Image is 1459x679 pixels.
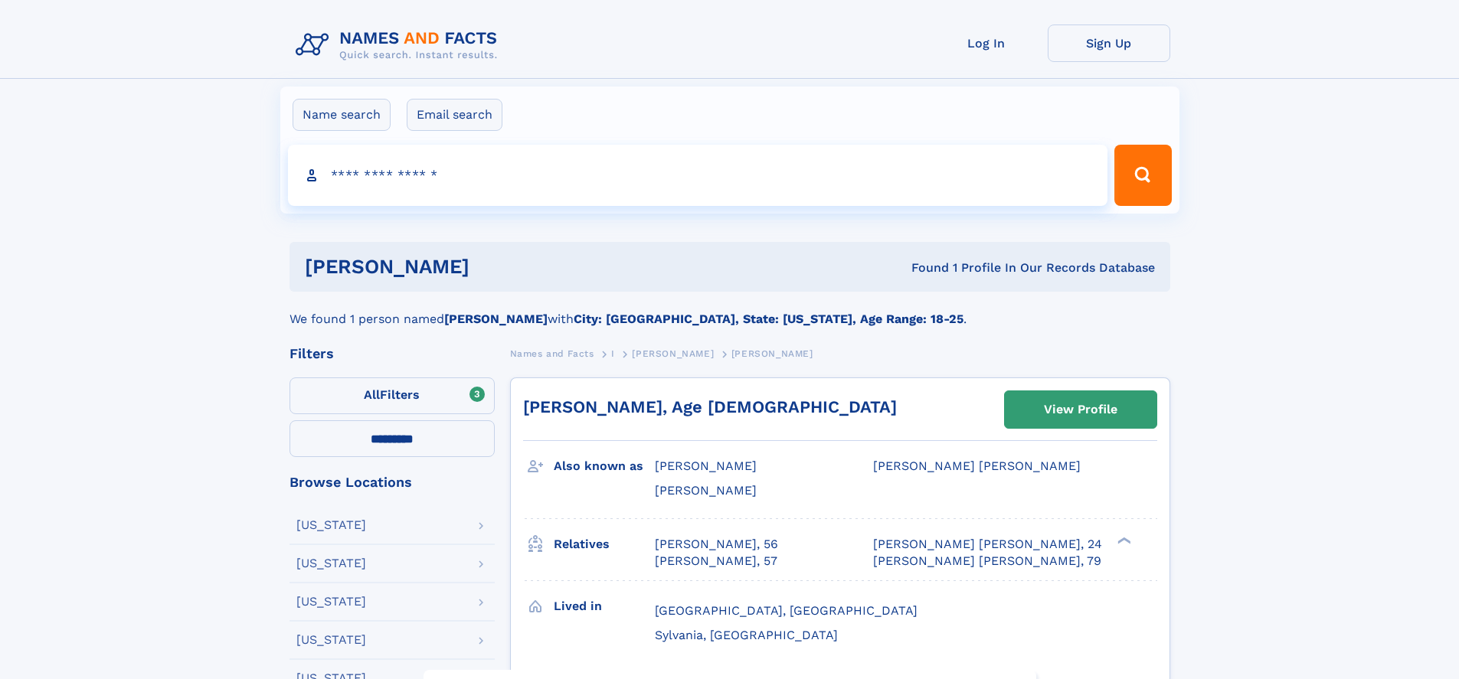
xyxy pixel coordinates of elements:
div: [US_STATE] [296,634,366,646]
a: Names and Facts [510,344,594,363]
h3: Relatives [554,531,655,557]
div: Found 1 Profile In Our Records Database [690,260,1155,276]
a: [PERSON_NAME] [PERSON_NAME], 79 [873,553,1101,570]
input: search input [288,145,1108,206]
b: City: [GEOGRAPHIC_DATA], State: [US_STATE], Age Range: 18-25 [574,312,963,326]
div: We found 1 person named with . [290,292,1170,328]
h3: Lived in [554,593,655,619]
a: [PERSON_NAME] [PERSON_NAME], 24 [873,536,1102,553]
span: [PERSON_NAME] [632,348,714,359]
a: I [611,344,615,363]
h1: [PERSON_NAME] [305,257,691,276]
div: [US_STATE] [296,557,366,570]
span: [PERSON_NAME] [655,483,757,498]
label: Email search [407,99,502,131]
a: View Profile [1005,391,1156,428]
div: [US_STATE] [296,596,366,608]
a: [PERSON_NAME], Age [DEMOGRAPHIC_DATA] [523,397,897,416]
a: Sign Up [1048,24,1170,62]
span: All [364,387,380,402]
span: [PERSON_NAME] [PERSON_NAME] [873,459,1081,473]
div: ❯ [1114,535,1132,545]
b: [PERSON_NAME] [444,312,548,326]
div: Filters [290,347,495,361]
a: [PERSON_NAME], 56 [655,536,778,553]
span: [PERSON_NAME] [731,348,813,359]
label: Name search [293,99,391,131]
img: Logo Names and Facts [290,24,510,66]
span: I [611,348,615,359]
button: Search Button [1114,145,1171,206]
div: Browse Locations [290,475,495,489]
span: Sylvania, [GEOGRAPHIC_DATA] [655,628,838,642]
div: View Profile [1044,392,1117,427]
a: [PERSON_NAME], 57 [655,553,777,570]
span: [PERSON_NAME] [655,459,757,473]
span: [GEOGRAPHIC_DATA], [GEOGRAPHIC_DATA] [655,603,918,618]
a: [PERSON_NAME] [632,344,714,363]
label: Filters [290,377,495,414]
a: Log In [925,24,1048,62]
div: [US_STATE] [296,519,366,531]
h3: Also known as [554,453,655,479]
